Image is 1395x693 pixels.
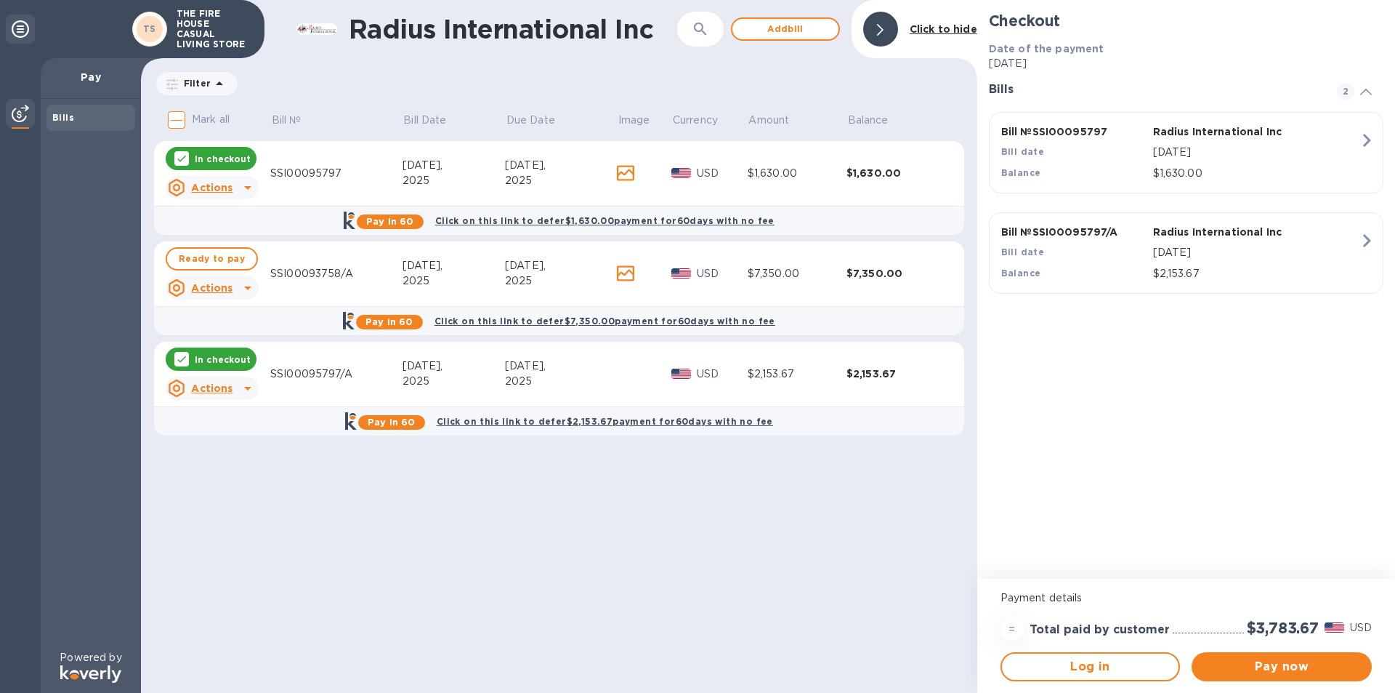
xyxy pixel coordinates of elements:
div: [DATE], [403,158,505,173]
b: Balance [1001,167,1041,178]
p: Radius International Inc [1153,225,1299,239]
span: Add bill [744,20,827,38]
img: USD [671,268,691,279]
span: Ready to pay [179,250,245,268]
h1: Radius International Inc [349,14,677,44]
div: [DATE], [403,258,505,273]
button: Bill №SSI00095797/ARadius International IncBill date[DATE]Balance$2,153.67 [989,212,1383,294]
div: 2025 [403,374,505,389]
b: Click on this link to defer $1,630.00 payment for 60 days with no fee [435,215,775,226]
p: Image [618,113,650,128]
div: SSI00093758/A [270,266,403,281]
div: $7,350.00 [748,266,846,281]
div: = [1000,617,1024,641]
div: $7,350.00 [846,266,945,281]
button: Bill №SSI00095797Radius International IncBill date[DATE]Balance$1,630.00 [989,112,1383,193]
p: Powered by [60,650,121,665]
p: Bill Date [403,113,446,128]
p: Pay [52,70,129,84]
div: [DATE], [403,358,505,374]
p: USD [697,366,748,382]
button: Addbill [731,17,840,41]
p: Payment details [1000,590,1372,606]
div: [DATE], [505,158,617,173]
h3: Bills [989,83,1319,97]
p: THE FIRE HOUSE CASUAL LIVING STORE [177,9,249,49]
b: Bills [52,112,74,123]
p: $1,630.00 [1153,166,1359,181]
p: USD [697,166,748,181]
p: Mark all [192,112,230,127]
p: [DATE] [989,56,1383,71]
p: $2,153.67 [1153,266,1359,281]
span: 2 [1337,83,1354,100]
span: Due Date [506,113,574,128]
b: Balance [1001,268,1041,279]
span: Log in [1014,658,1168,676]
b: Date of the payment [989,43,1104,55]
p: USD [697,266,748,281]
span: Bill № [272,113,320,128]
div: 2025 [505,273,617,289]
div: $1,630.00 [748,166,846,181]
div: SSI00095797 [270,166,403,181]
div: SSI00095797/A [270,366,403,382]
h3: Total paid by customer [1030,623,1170,637]
button: Log in [1000,652,1181,681]
img: Logo [60,665,121,683]
p: Bill № SSI00095797/A [1001,225,1147,239]
div: 2025 [505,173,617,188]
span: Balance [848,113,907,128]
p: In checkout [195,353,251,366]
p: Bill № [272,113,302,128]
div: 2025 [403,173,505,188]
div: $2,153.67 [846,366,945,381]
img: USD [671,369,691,379]
b: Pay in 60 [368,417,415,428]
div: $2,153.67 [748,366,846,382]
span: Bill Date [403,113,465,128]
b: Click on this link to defer $7,350.00 payment for 60 days with no fee [434,316,775,327]
img: USD [1325,622,1344,633]
b: Pay in 60 [365,316,413,327]
u: Actions [191,282,232,294]
b: TS [143,23,156,34]
b: Click to hide [910,23,977,35]
span: Amount [748,113,808,128]
p: Bill № SSI00095797 [1001,124,1147,139]
h2: $3,783.67 [1247,619,1319,637]
p: Amount [748,113,789,128]
u: Actions [191,182,232,193]
p: In checkout [195,153,251,165]
span: Pay now [1203,658,1360,676]
div: [DATE], [505,258,617,273]
div: 2025 [403,273,505,289]
b: Bill date [1001,146,1045,157]
button: Ready to pay [166,247,258,271]
p: [DATE] [1153,245,1359,260]
p: USD [1350,620,1372,636]
div: [DATE], [505,358,617,374]
b: Bill date [1001,247,1045,257]
div: 2025 [505,374,617,389]
p: Filter [178,77,211,89]
b: Pay in 60 [366,216,413,227]
button: Pay now [1192,652,1372,681]
div: $1,630.00 [846,166,945,180]
h2: Checkout [989,12,1383,30]
p: Currency [673,113,718,128]
p: Due Date [506,113,555,128]
img: USD [671,168,691,178]
u: Actions [191,382,232,394]
p: Radius International Inc [1153,124,1299,139]
b: Click on this link to defer $2,153.67 payment for 60 days with no fee [437,416,773,427]
p: [DATE] [1153,145,1359,160]
p: Balance [848,113,889,128]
